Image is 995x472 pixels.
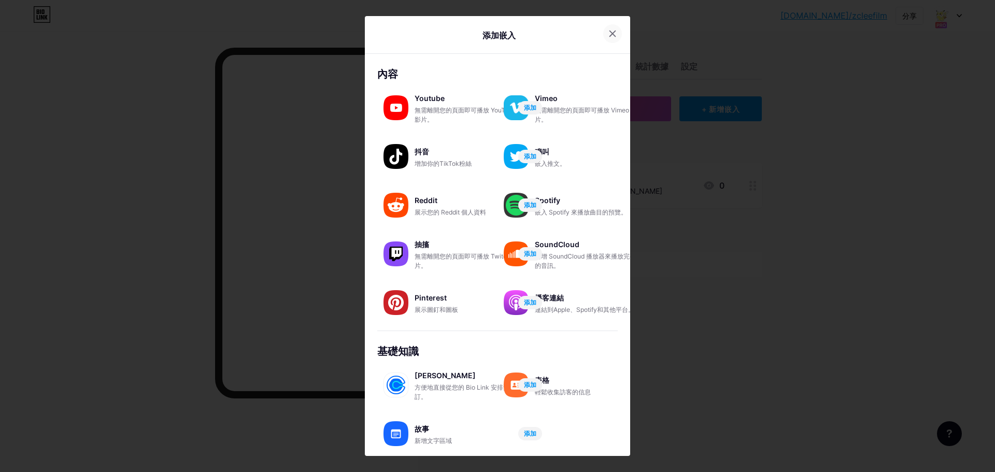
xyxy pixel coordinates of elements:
[504,241,529,266] img: 聲音雲
[415,383,509,401] font: 方便地直接從您的 Bio Link 安排預訂。
[524,430,536,437] font: 添加
[518,378,542,392] button: 添加
[383,241,408,266] img: 抽搐
[415,196,437,205] font: Reddit
[535,240,579,249] font: SoundCloud
[415,371,476,380] font: [PERSON_NAME]
[415,293,447,302] font: Pinterest
[415,437,452,445] font: 新增文字區域
[518,198,542,212] button: 添加
[383,290,408,315] img: Pinterest
[482,30,516,40] font: 添加嵌入
[518,150,542,163] button: 添加
[504,193,529,218] img: spotify
[383,193,408,218] img: Reddit
[415,306,458,313] font: 展示圖釘和圖板
[377,68,398,80] font: 內容
[518,296,542,309] button: 添加
[524,152,536,160] font: 添加
[524,250,536,258] font: 添加
[383,144,408,169] img: 抖音
[504,373,529,397] img: 表格
[415,106,516,123] font: 無需離開您的頁面即可播放 YouTube 影片。
[535,196,560,205] font: Spotify
[535,106,637,123] font: 無需離開您的頁面即可播放 Vimeo 影片。
[415,160,472,167] font: 增加你的TikTok粉絲
[504,290,529,315] img: 播客連結
[415,424,429,433] font: 故事
[518,427,542,440] button: 添加
[518,247,542,261] button: 添加
[535,306,634,313] font: 連結到Apple、Spotify和其他平台。
[504,144,529,169] img: 嘰嘰喳喳
[535,208,627,216] font: 嵌入 Spotify 來播放曲目的預覽。
[535,160,566,167] font: 嵌入推文。
[377,345,419,357] font: 基礎知識
[415,147,429,156] font: 抖音
[415,252,518,269] font: 無需離開您的頁面即可播放 Twitch 影片。
[383,95,408,120] img: youtube
[524,201,536,209] font: 添加
[535,293,564,302] font: 播客連結
[535,94,558,103] font: Vimeo
[535,252,636,269] font: 新增 SoundCloud 播放器來播放完整的音訊。
[518,101,542,115] button: 添加
[415,94,445,103] font: Youtube
[383,373,408,397] img: 日曆地
[535,376,549,384] font: 表格
[415,208,486,216] font: 展示您的 Reddit 個人資料
[504,95,529,120] img: 維米歐
[535,147,549,156] font: 鳴叫
[535,388,591,396] font: 輕鬆收集訪客的信息
[524,381,536,389] font: 添加
[415,240,429,249] font: 抽搐
[524,104,536,111] font: 添加
[383,421,408,446] img: 故事
[524,298,536,306] font: 添加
